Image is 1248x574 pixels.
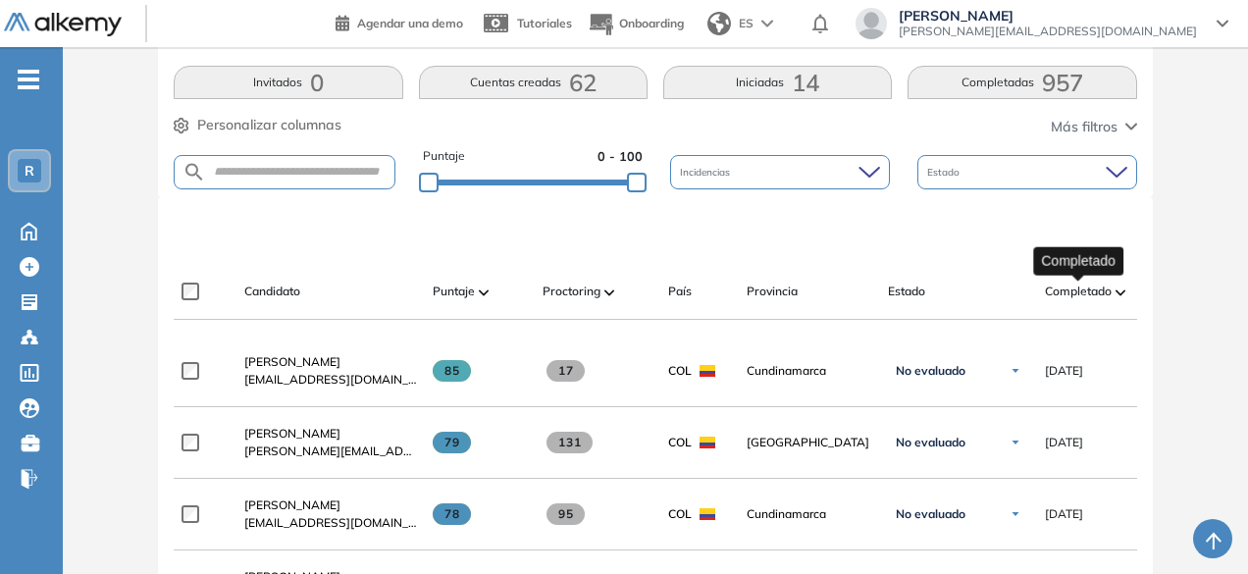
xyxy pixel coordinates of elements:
[244,283,300,300] span: Candidato
[517,16,572,30] span: Tutoriales
[747,283,798,300] span: Provincia
[927,165,963,180] span: Estado
[899,8,1197,24] span: [PERSON_NAME]
[543,283,600,300] span: Proctoring
[336,10,463,33] a: Agendar una demo
[700,437,715,448] img: COL
[357,16,463,30] span: Agendar una demo
[761,20,773,27] img: arrow
[680,165,734,180] span: Incidencias
[598,147,643,166] span: 0 - 100
[182,160,206,184] img: SEARCH_ALT
[668,362,692,380] span: COL
[668,505,692,523] span: COL
[1010,365,1021,377] img: Ícono de flecha
[1116,289,1125,295] img: [missing "en.ARROW_ALT" translation]
[899,24,1197,39] span: [PERSON_NAME][EMAIL_ADDRESS][DOMAIN_NAME]
[25,163,34,179] span: R
[908,66,1136,99] button: Completadas957
[917,155,1137,189] div: Estado
[896,506,965,522] span: No evaluado
[1010,508,1021,520] img: Ícono de flecha
[18,78,39,81] i: -
[433,283,475,300] span: Puntaje
[244,371,417,389] span: [EMAIL_ADDRESS][DOMAIN_NAME]
[588,3,684,45] button: Onboarding
[419,66,648,99] button: Cuentas creadas62
[739,15,754,32] span: ES
[1033,246,1123,275] div: Completado
[1045,362,1083,380] span: [DATE]
[896,363,965,379] span: No evaluado
[546,503,585,525] span: 95
[197,115,341,135] span: Personalizar columnas
[707,12,731,35] img: world
[244,443,417,460] span: [PERSON_NAME][EMAIL_ADDRESS][DOMAIN_NAME]
[747,434,872,451] span: [GEOGRAPHIC_DATA]
[668,283,692,300] span: País
[244,496,417,514] a: [PERSON_NAME]
[433,360,471,382] span: 85
[244,426,340,441] span: [PERSON_NAME]
[619,16,684,30] span: Onboarding
[1045,505,1083,523] span: [DATE]
[244,354,340,369] span: [PERSON_NAME]
[546,432,593,453] span: 131
[1045,434,1083,451] span: [DATE]
[546,360,585,382] span: 17
[4,13,122,37] img: Logo
[700,365,715,377] img: COL
[479,289,489,295] img: [missing "en.ARROW_ALT" translation]
[663,66,892,99] button: Iniciadas14
[244,514,417,532] span: [EMAIL_ADDRESS][DOMAIN_NAME]
[747,505,872,523] span: Cundinamarca
[433,432,471,453] span: 79
[174,115,341,135] button: Personalizar columnas
[747,362,872,380] span: Cundinamarca
[1045,283,1112,300] span: Completado
[604,289,614,295] img: [missing "en.ARROW_ALT" translation]
[1051,117,1118,137] span: Más filtros
[1010,437,1021,448] img: Ícono de flecha
[244,353,417,371] a: [PERSON_NAME]
[700,508,715,520] img: COL
[174,66,402,99] button: Invitados0
[888,283,925,300] span: Estado
[896,435,965,450] span: No evaluado
[433,503,471,525] span: 78
[668,434,692,451] span: COL
[244,497,340,512] span: [PERSON_NAME]
[244,425,417,443] a: [PERSON_NAME]
[670,155,890,189] div: Incidencias
[1051,117,1137,137] button: Más filtros
[423,147,465,166] span: Puntaje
